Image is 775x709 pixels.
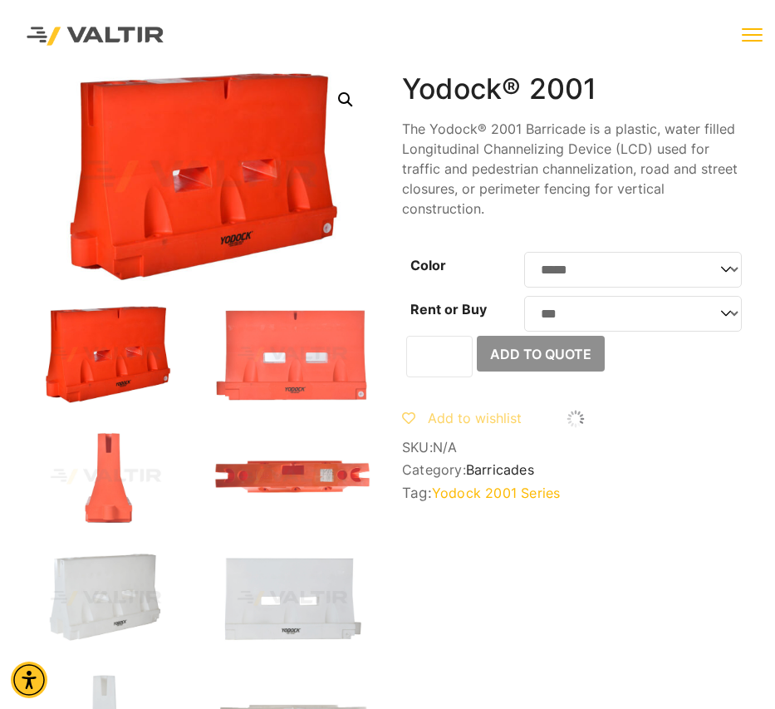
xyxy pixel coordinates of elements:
[477,336,605,372] button: Add to Quote
[410,257,446,273] label: Color
[25,550,187,647] img: 2001_Nat_3Q-1.jpg
[25,72,373,281] a: valtirrentals.com
[406,336,473,377] input: Product quantity
[331,85,361,115] a: 🔍
[212,428,374,525] img: 2001_Org_Top.jpg
[11,662,47,698] div: Accessibility Menu
[402,485,750,501] span: Tag:
[212,550,374,647] img: 2001_Nat_Front.jpg
[25,72,373,281] img: 2001_Org_3Q
[433,439,458,455] span: N/A
[410,301,487,318] label: Rent or Buy
[402,72,750,106] h1: Yodock® 2001
[212,306,374,403] img: 2001_Org_Front.jpg
[25,306,187,403] img: 2001_Org_3Q-1.jpg
[742,25,763,46] button: menu toggle
[402,462,750,478] span: Category:
[12,12,179,60] img: Valtir Rentals
[25,428,187,525] img: 2001_Org_Side.jpg
[402,440,750,455] span: SKU:
[466,461,534,478] a: Barricades
[402,119,750,219] p: The Yodock® 2001 Barricade is a plastic, water filled Longitudinal Channelizing Device (LCD) used...
[373,72,721,281] img: 2001_Org_Front
[432,485,561,501] a: Yodock 2001 Series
